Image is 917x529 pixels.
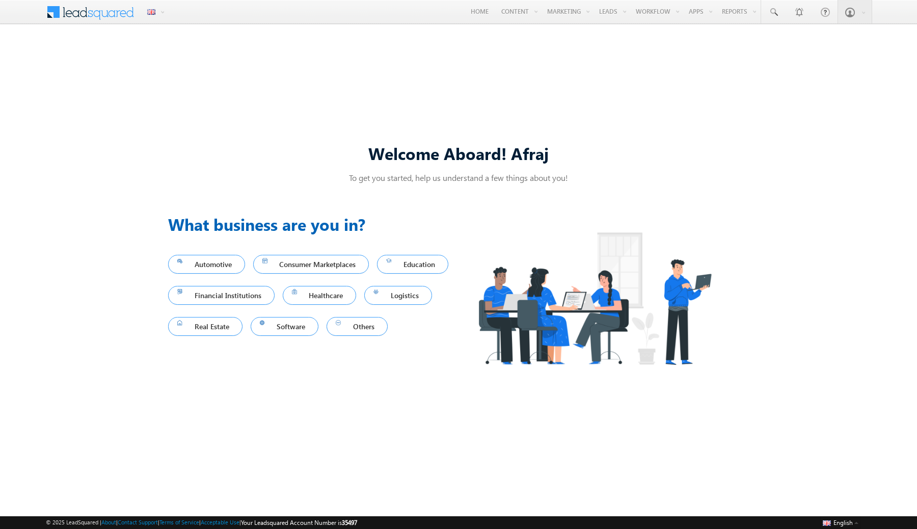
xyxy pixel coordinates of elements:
[168,142,749,164] div: Welcome Aboard! Afraj
[262,257,360,271] span: Consumer Marketplaces
[459,212,731,385] img: Industry.png
[373,288,423,302] span: Logistics
[159,519,199,525] a: Terms of Service
[118,519,158,525] a: Contact Support
[260,320,310,333] span: Software
[386,257,439,271] span: Education
[820,516,861,528] button: English
[177,288,265,302] span: Financial Institutions
[168,172,749,183] p: To get you started, help us understand a few things about you!
[168,212,459,236] h3: What business are you in?
[177,320,233,333] span: Real Estate
[292,288,347,302] span: Healthcare
[101,519,116,525] a: About
[833,519,853,526] span: English
[177,257,236,271] span: Automotive
[241,519,357,526] span: Your Leadsquared Account Number is
[201,519,239,525] a: Acceptable Use
[46,518,357,527] span: © 2025 LeadSquared | | | | |
[336,320,379,333] span: Others
[342,519,357,526] span: 35497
